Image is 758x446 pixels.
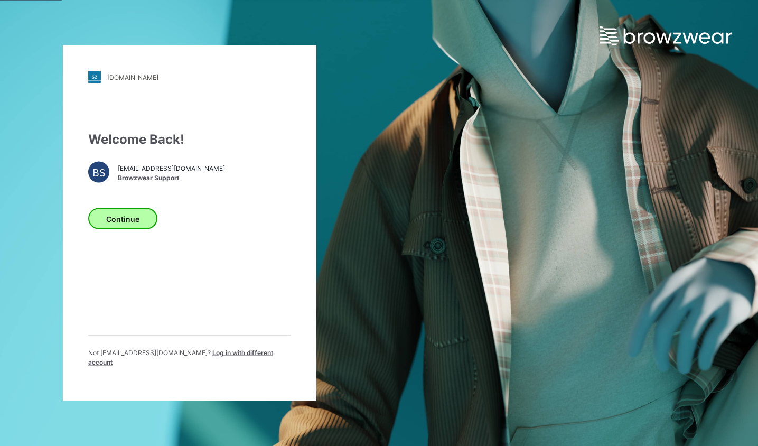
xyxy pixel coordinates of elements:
[118,163,225,173] span: [EMAIL_ADDRESS][DOMAIN_NAME]
[88,71,101,83] img: stylezone-logo.562084cfcfab977791bfbf7441f1a819.svg
[88,208,157,229] button: Continue
[600,26,732,45] img: browzwear-logo.e42bd6dac1945053ebaf764b6aa21510.svg
[88,71,291,83] a: [DOMAIN_NAME]
[88,348,291,367] p: Not [EMAIL_ADDRESS][DOMAIN_NAME] ?
[118,173,225,182] span: Browzwear Support
[88,162,109,183] div: BS
[107,73,158,81] div: [DOMAIN_NAME]
[88,130,291,149] div: Welcome Back!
